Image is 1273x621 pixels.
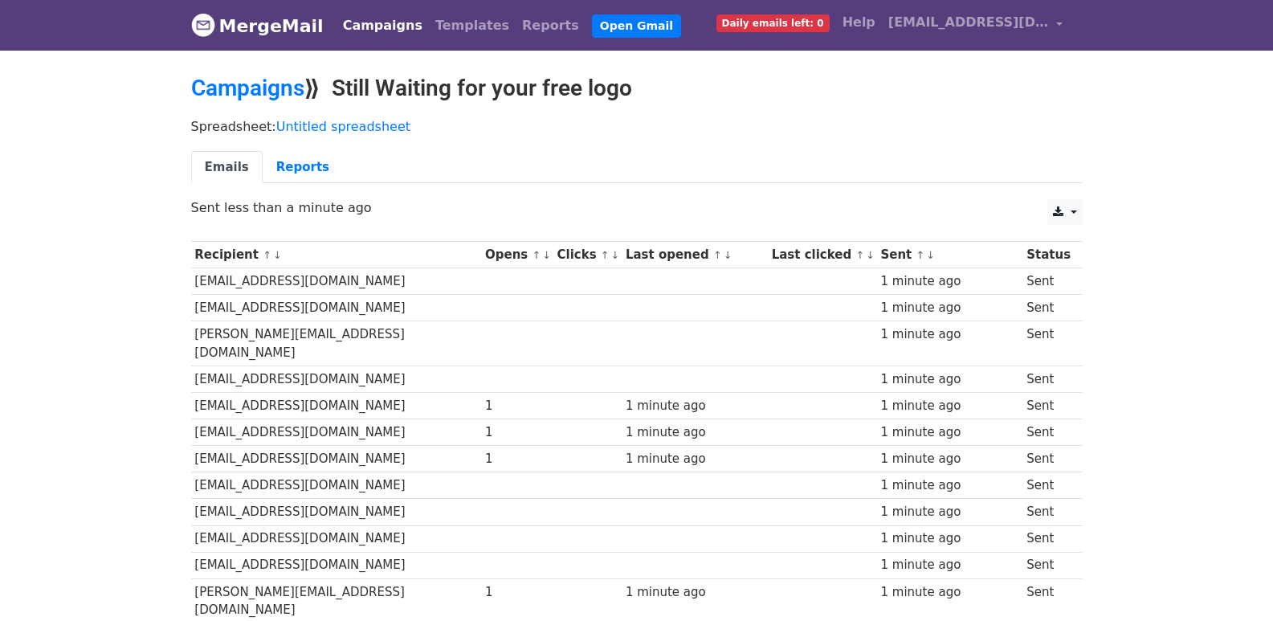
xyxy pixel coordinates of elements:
a: Daily emails left: 0 [710,6,836,39]
div: 1 minute ago [880,503,1018,521]
h2: ⟫ Still Waiting for your free logo [191,75,1083,102]
td: [EMAIL_ADDRESS][DOMAIN_NAME] [191,472,482,499]
a: [EMAIL_ADDRESS][DOMAIN_NAME] [882,6,1070,44]
a: ↑ [532,249,541,261]
a: ↑ [916,249,925,261]
a: MergeMail [191,9,324,43]
p: Spreadsheet: [191,118,1083,135]
a: ↓ [542,249,551,261]
td: [EMAIL_ADDRESS][DOMAIN_NAME] [191,268,482,295]
td: Sent [1022,393,1074,419]
a: Campaigns [191,75,304,101]
img: MergeMail logo [191,13,215,37]
div: 1 minute ago [626,450,764,468]
td: [EMAIL_ADDRESS][DOMAIN_NAME] [191,419,482,446]
th: Sent [877,242,1023,268]
div: 1 minute ago [880,476,1018,495]
a: Untitled spreadsheet [276,119,410,134]
div: 1 minute ago [880,272,1018,291]
div: 1 minute ago [880,397,1018,415]
p: Sent less than a minute ago [191,199,1083,216]
a: ↑ [713,249,722,261]
div: 1 minute ago [626,583,764,602]
td: Sent [1022,268,1074,295]
td: [EMAIL_ADDRESS][DOMAIN_NAME] [191,499,482,525]
td: Sent [1022,552,1074,578]
div: 1 minute ago [880,529,1018,548]
th: Opens [481,242,553,268]
a: ↓ [273,249,282,261]
a: Emails [191,151,263,184]
div: 1 minute ago [880,450,1018,468]
td: [EMAIL_ADDRESS][DOMAIN_NAME] [191,446,482,472]
a: Reports [263,151,343,184]
th: Recipient [191,242,482,268]
span: Daily emails left: 0 [716,14,830,32]
td: Sent [1022,525,1074,552]
td: Sent [1022,295,1074,321]
td: Sent [1022,499,1074,525]
td: [EMAIL_ADDRESS][DOMAIN_NAME] [191,295,482,321]
a: Templates [429,10,516,42]
div: 1 minute ago [880,583,1018,602]
a: ↓ [866,249,875,261]
a: Open Gmail [592,14,681,38]
td: [PERSON_NAME][EMAIL_ADDRESS][DOMAIN_NAME] [191,321,482,366]
div: 1 minute ago [880,556,1018,574]
span: [EMAIL_ADDRESS][DOMAIN_NAME] [888,13,1049,32]
td: [EMAIL_ADDRESS][DOMAIN_NAME] [191,366,482,392]
td: Sent [1022,321,1074,366]
th: Last clicked [768,242,877,268]
a: ↓ [724,249,732,261]
div: 1 [485,423,549,442]
th: Last opened [622,242,768,268]
td: [EMAIL_ADDRESS][DOMAIN_NAME] [191,525,482,552]
div: 1 [485,450,549,468]
a: ↑ [855,249,864,261]
div: 1 [485,583,549,602]
a: Help [836,6,882,39]
th: Status [1022,242,1074,268]
td: Sent [1022,472,1074,499]
a: ↓ [611,249,620,261]
a: ↑ [263,249,271,261]
td: Sent [1022,366,1074,392]
a: Reports [516,10,585,42]
div: 1 [485,397,549,415]
a: ↑ [601,249,610,261]
a: ↓ [926,249,935,261]
div: 1 minute ago [880,325,1018,344]
td: [EMAIL_ADDRESS][DOMAIN_NAME] [191,393,482,419]
td: Sent [1022,446,1074,472]
div: 1 minute ago [880,299,1018,317]
th: Clicks [553,242,622,268]
a: Campaigns [337,10,429,42]
td: [EMAIL_ADDRESS][DOMAIN_NAME] [191,552,482,578]
td: Sent [1022,419,1074,446]
div: 1 minute ago [880,423,1018,442]
div: 1 minute ago [626,423,764,442]
div: 1 minute ago [626,397,764,415]
div: 1 minute ago [880,370,1018,389]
